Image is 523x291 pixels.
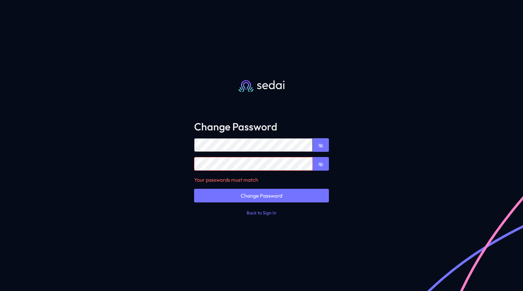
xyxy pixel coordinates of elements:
p: Your passwords must match [194,176,329,184]
h3: Change Password [194,120,329,133]
button: Change Password [194,189,329,202]
button: Show password [313,138,329,152]
button: Back to Sign In [194,208,329,218]
button: Show password [313,157,329,171]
